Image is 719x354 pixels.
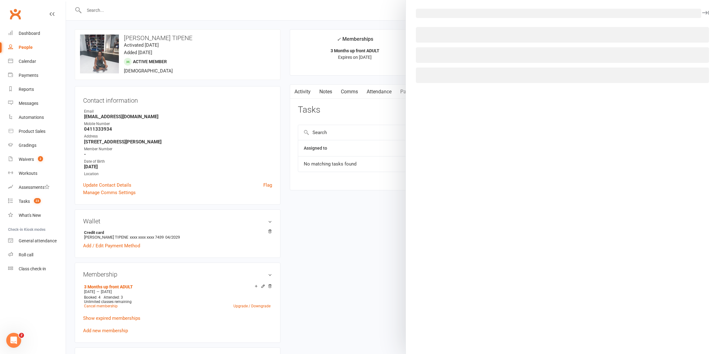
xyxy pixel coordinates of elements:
a: Calendar [8,54,66,68]
div: Reports [19,87,34,92]
div: Calendar [19,59,36,64]
span: 2 [38,156,43,161]
div: Gradings [19,143,36,148]
a: Gradings [8,138,66,152]
iframe: Intercom live chat [6,333,21,348]
a: Waivers 2 [8,152,66,166]
div: Payments [19,73,38,78]
a: General attendance kiosk mode [8,234,66,248]
div: General attendance [19,238,57,243]
a: Workouts [8,166,66,180]
div: Assessments [19,185,49,190]
a: Assessments [8,180,66,194]
span: 23 [34,198,41,203]
a: People [8,40,66,54]
div: Product Sales [19,129,45,134]
a: Tasks 23 [8,194,66,208]
div: Waivers [19,157,34,162]
div: People [19,45,33,50]
div: Dashboard [19,31,40,36]
a: Product Sales [8,124,66,138]
div: Tasks [19,199,30,204]
a: Messages [8,96,66,110]
a: Roll call [8,248,66,262]
div: Messages [19,101,38,106]
a: Reports [8,82,66,96]
a: Class kiosk mode [8,262,66,276]
a: What's New [8,208,66,222]
a: Dashboard [8,26,66,40]
div: Workouts [19,171,37,176]
a: Payments [8,68,66,82]
div: Class check-in [19,266,46,271]
a: Clubworx [7,6,23,22]
div: Automations [19,115,44,120]
div: Roll call [19,252,33,257]
div: What's New [19,213,41,218]
span: 2 [19,333,24,338]
a: Automations [8,110,66,124]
